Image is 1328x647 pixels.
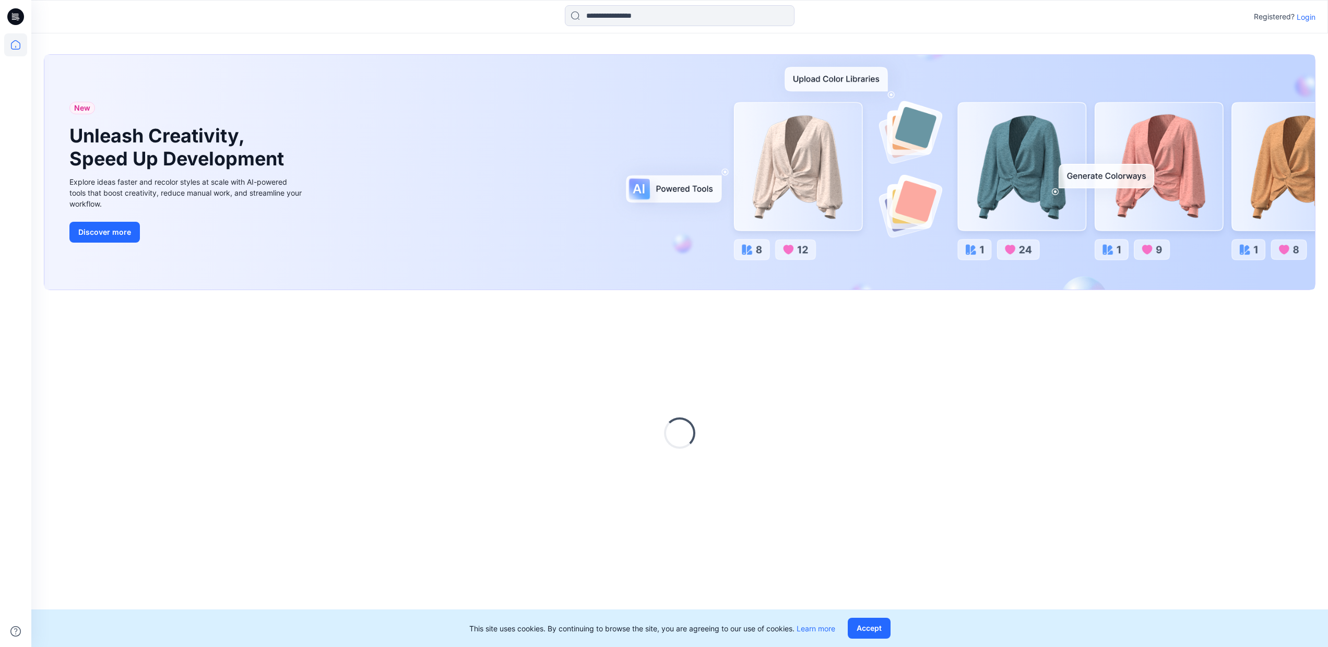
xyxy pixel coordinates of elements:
[74,102,90,114] span: New
[69,176,304,209] div: Explore ideas faster and recolor styles at scale with AI-powered tools that boost creativity, red...
[69,125,289,170] h1: Unleash Creativity, Speed Up Development
[69,222,304,243] a: Discover more
[1297,11,1315,22] p: Login
[69,222,140,243] button: Discover more
[797,624,835,633] a: Learn more
[469,623,835,634] p: This site uses cookies. By continuing to browse the site, you are agreeing to our use of cookies.
[848,618,891,639] button: Accept
[1254,10,1295,23] p: Registered?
